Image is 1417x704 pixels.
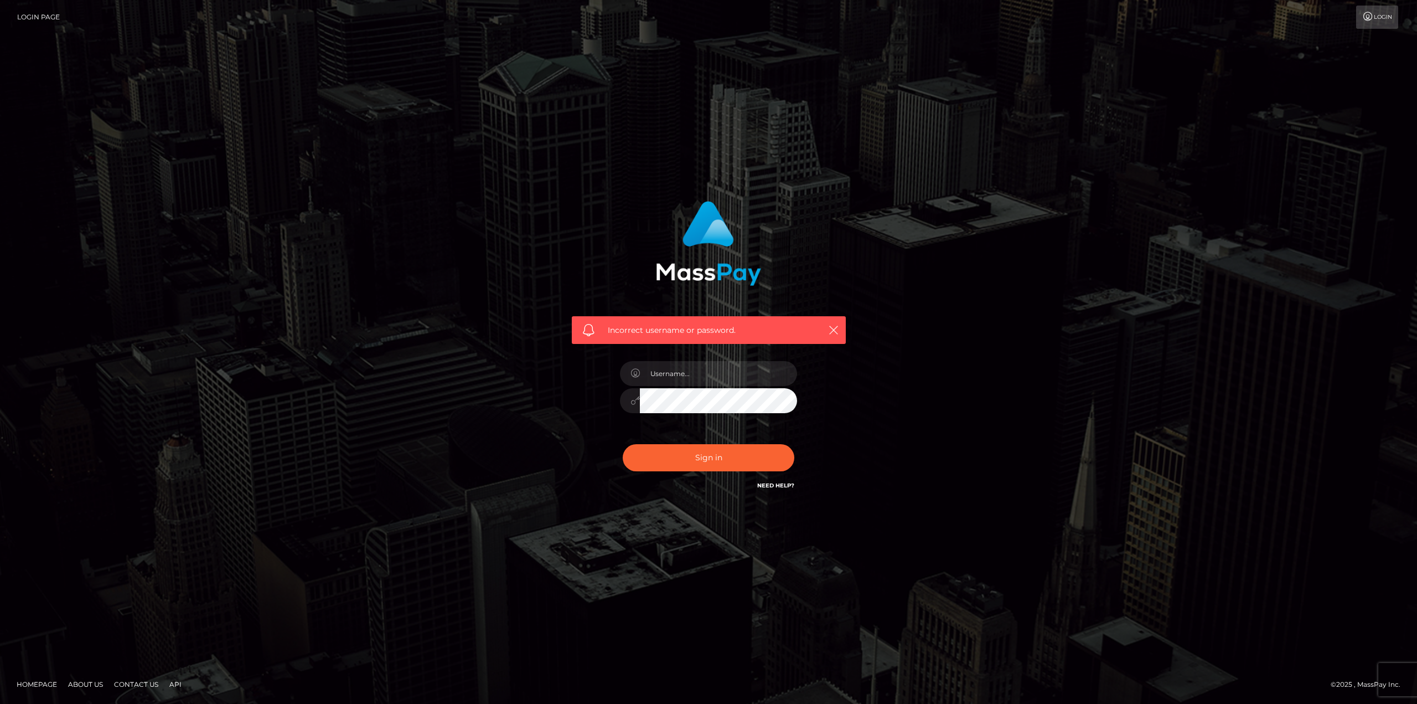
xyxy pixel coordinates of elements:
[608,325,810,336] span: Incorrect username or password.
[165,676,186,693] a: API
[110,676,163,693] a: Contact Us
[1331,679,1409,691] div: © 2025 , MassPay Inc.
[640,361,797,386] input: Username...
[17,6,60,29] a: Login Page
[623,444,794,471] button: Sign in
[64,676,107,693] a: About Us
[757,482,794,489] a: Need Help?
[12,676,61,693] a: Homepage
[656,201,761,286] img: MassPay Login
[1356,6,1398,29] a: Login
